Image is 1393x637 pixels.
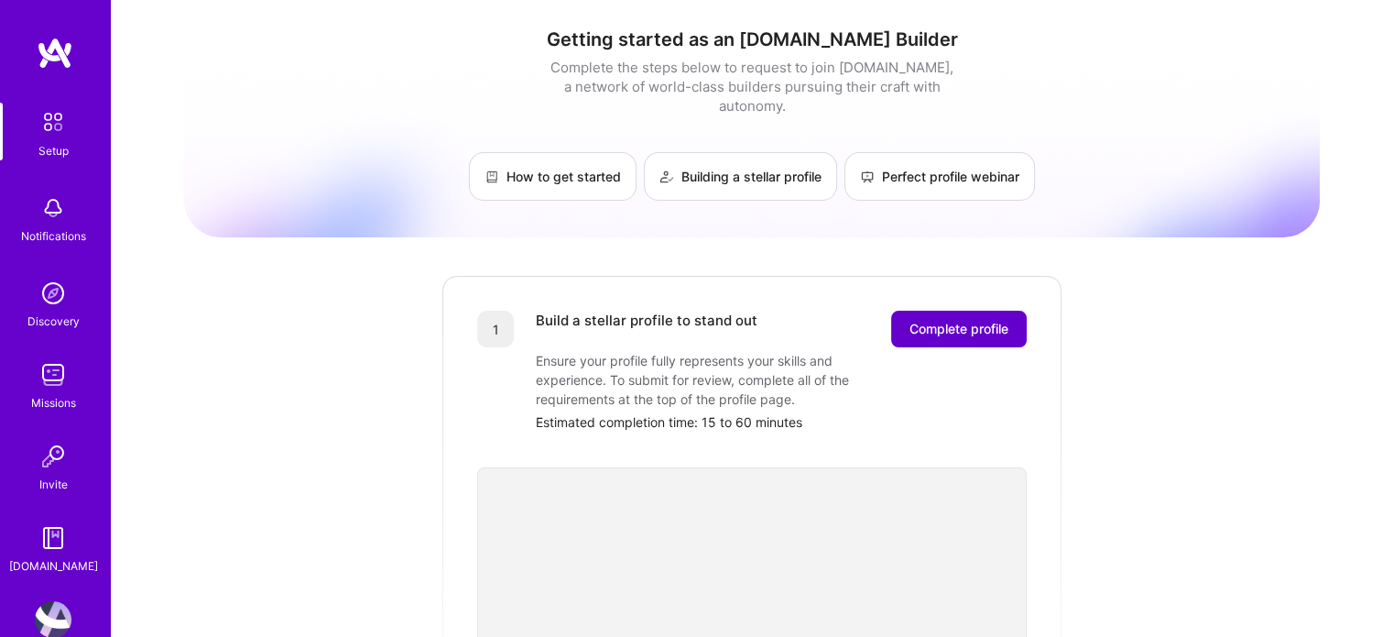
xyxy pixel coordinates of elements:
img: guide book [35,520,71,556]
img: Building a stellar profile [659,170,674,184]
div: Build a stellar profile to stand out [536,311,757,347]
img: bell [35,190,71,226]
div: 1 [477,311,514,347]
img: Perfect profile webinar [860,170,875,184]
img: How to get started [484,170,499,184]
span: Complete profile [909,320,1008,338]
a: Building a stellar profile [644,152,837,201]
div: Ensure your profile fully represents your skills and experience. To submit for review, complete a... [536,351,902,409]
div: [DOMAIN_NAME] [9,556,98,576]
h1: Getting started as an [DOMAIN_NAME] Builder [184,28,1320,50]
div: Missions [31,393,76,412]
img: Invite [35,438,71,475]
img: logo [37,37,73,70]
a: Perfect profile webinar [844,152,1035,201]
div: Invite [39,475,68,494]
div: Complete the steps below to request to join [DOMAIN_NAME], a network of world-class builders purs... [546,58,958,115]
button: Complete profile [891,311,1027,347]
img: teamwork [35,357,71,393]
div: Discovery [27,312,80,331]
div: Notifications [21,226,86,246]
div: Estimated completion time: 15 to 60 minutes [536,412,1027,432]
a: How to get started [469,152,637,201]
div: Setup [38,141,69,160]
img: setup [34,103,72,141]
img: discovery [35,275,71,312]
